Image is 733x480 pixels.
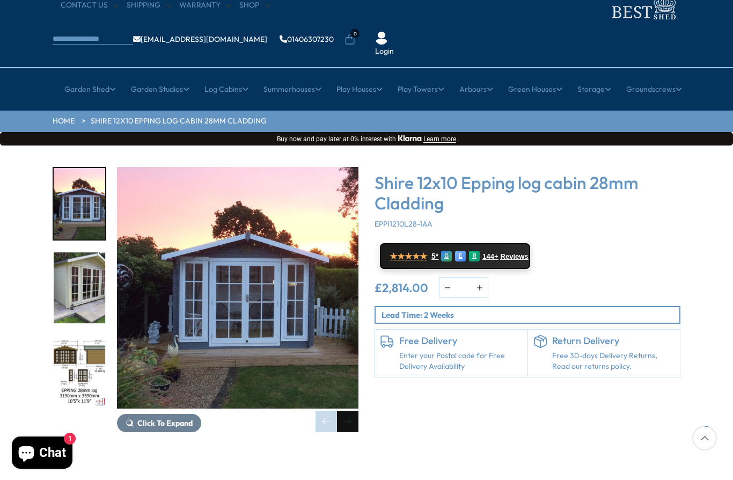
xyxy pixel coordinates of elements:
span: Reviews [501,252,529,261]
a: Green Houses [508,76,562,103]
a: Play Towers [398,76,444,103]
div: R [469,251,480,261]
div: G [441,251,452,261]
img: User Icon [375,32,388,45]
img: Epping-Copy_f057bed3-e8eb-4c91-913e-6cec8b2d675e_200x200.jpg [54,168,105,239]
p: Lead Time: 2 Weeks [382,309,679,321]
div: 2 / 8 [53,251,106,325]
img: Shire 12x10 Epping log cabin 28mm Cladding - Best Shed [117,167,358,409]
a: 0 [344,34,355,45]
h6: Free Delivery [399,335,522,347]
div: Previous slide [316,411,337,432]
span: 0 [350,29,360,38]
inbox-online-store-chat: Shopify online store chat [9,437,76,471]
h6: Return Delivery [552,335,675,347]
div: Next slide [337,411,358,432]
div: E [455,251,466,261]
a: 01406307230 [280,35,334,43]
span: ★★★★★ [390,251,427,261]
a: Play Houses [336,76,383,103]
a: Enter your Postal code for Free Delivery Availability [399,351,522,372]
span: Click To Expand [137,418,193,428]
div: 3 / 8 [53,335,106,409]
span: EPPI1210L28-1AA [375,219,433,229]
div: 1 / 8 [117,167,358,432]
a: Summerhouses [263,76,321,103]
img: Epping3190x359010_5x1228mmmmFTLine_a429c259-8090-4d9b-b316-e61e661c7dd4_200x200.jpg [54,336,105,408]
h3: Shire 12x10 Epping log cabin 28mm Cladding [375,172,680,214]
a: [EMAIL_ADDRESS][DOMAIN_NAME] [133,35,267,43]
img: Epping_0cb6ac5f-f141-48aa-87d3-4338d075ea78_200x200.jpg [54,252,105,324]
a: Shire 12x10 Epping log cabin 28mm Cladding [91,116,267,127]
p: Free 30-days Delivery Returns, Read our returns policy. [552,351,675,372]
a: Storage [577,76,611,103]
a: HOME [53,116,75,127]
a: Garden Studios [131,76,189,103]
a: Login [375,46,394,57]
ins: £2,814.00 [375,282,428,294]
a: Arbours [459,76,493,103]
div: 1 / 8 [53,167,106,241]
a: Garden Shed [64,76,116,103]
a: Groundscrews [626,76,682,103]
span: 144+ [482,252,498,261]
a: Log Cabins [204,76,248,103]
button: Click To Expand [117,414,201,432]
a: ★★★★★ 5* G E R 144+ Reviews [380,243,530,269]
